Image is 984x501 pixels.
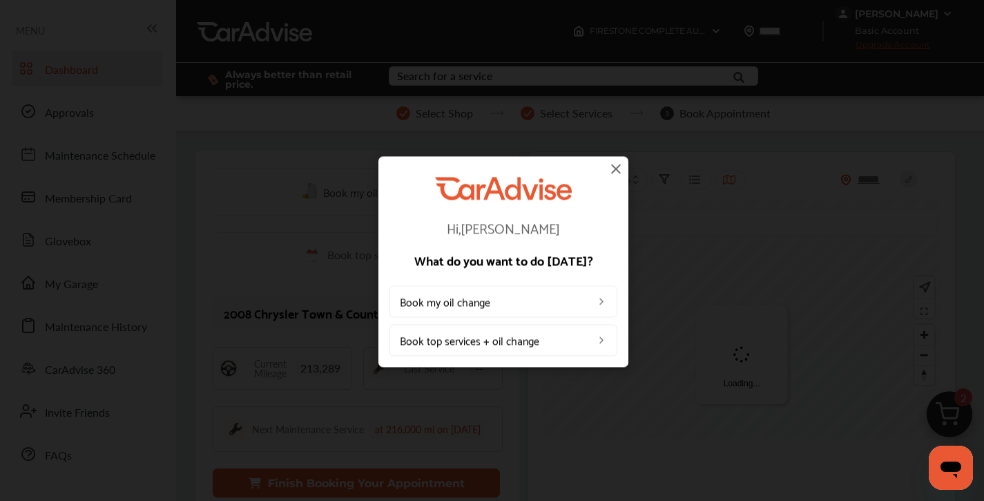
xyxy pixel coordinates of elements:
[389,254,617,266] p: What do you want to do [DATE]?
[389,285,617,317] a: Book my oil change
[389,220,617,234] p: Hi, [PERSON_NAME]
[435,177,572,200] img: CarAdvise Logo
[596,334,607,346] img: left_arrow_icon.0f472efe.svg
[596,296,607,307] img: left_arrow_icon.0f472efe.svg
[929,446,973,490] iframe: Button to launch messaging window
[608,160,624,177] img: close-icon.a004319c.svg
[389,324,617,356] a: Book top services + oil change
